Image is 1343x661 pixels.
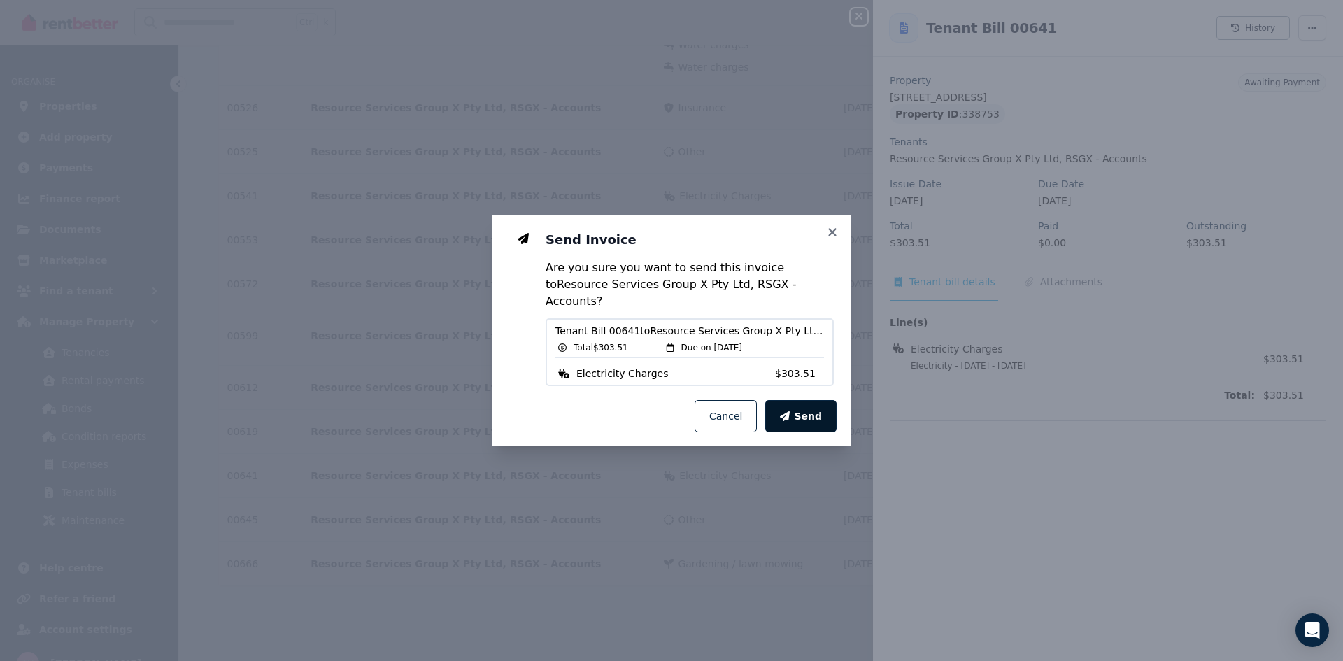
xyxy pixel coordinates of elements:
span: Electricity Charges [576,367,669,381]
h3: Send Invoice [546,232,834,248]
span: Total $303.51 [574,342,628,353]
button: Send [765,400,837,432]
p: Are you sure you want to send this invoice to Resource Services Group X Pty Ltd, RSGX - Accounts ? [546,260,834,310]
span: Due on [DATE] [681,342,742,353]
div: Open Intercom Messenger [1295,613,1329,647]
button: Cancel [695,400,757,432]
span: Tenant Bill 00641 to Resource Services Group X Pty Ltd, RSGX - Accounts [555,324,824,338]
span: Send [794,409,822,423]
span: $303.51 [775,367,824,381]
